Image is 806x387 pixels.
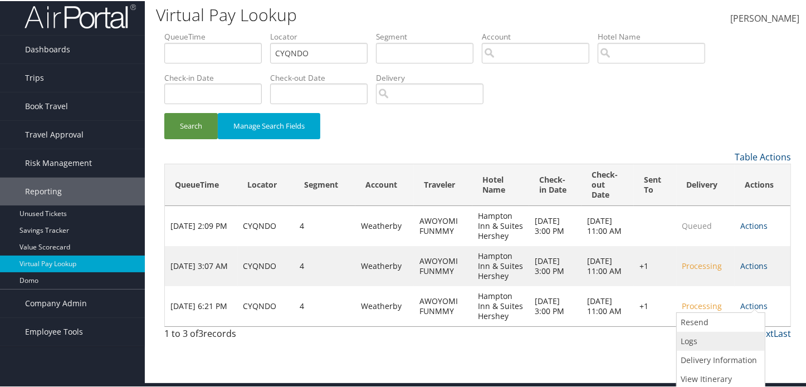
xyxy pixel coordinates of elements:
label: Segment [376,30,482,41]
th: Delivery: activate to sort column ascending [677,163,735,205]
td: Hampton Inn & Suites Hershey [472,205,529,245]
td: AWOYOMI FUNMMY [414,205,472,245]
label: QueueTime [164,30,270,41]
th: Sent To: activate to sort column ascending [634,163,676,205]
th: Actions [735,163,790,205]
label: Hotel Name [598,30,714,41]
td: [DATE] 3:07 AM [165,245,238,285]
td: CYQNDO [238,285,294,325]
a: [PERSON_NAME] [730,1,799,35]
button: Manage Search Fields [218,112,320,138]
label: Check-out Date [270,71,376,82]
th: QueueTime: activate to sort column descending [165,163,238,205]
td: +1 [634,285,676,325]
label: Locator [270,30,376,41]
td: [DATE] 11:00 AM [582,205,634,245]
div: 1 to 3 of records [164,326,309,345]
th: Account: activate to sort column ascending [355,163,414,205]
td: 4 [294,285,355,325]
span: Dashboards [25,35,70,62]
td: +1 [634,245,676,285]
span: [PERSON_NAME] [730,11,799,23]
td: Weatherby [355,245,414,285]
span: Trips [25,63,44,91]
label: Delivery [376,71,492,82]
td: CYQNDO [238,245,294,285]
td: [DATE] 3:00 PM [529,245,582,285]
span: Company Admin [25,288,87,316]
td: [DATE] 6:21 PM [165,285,238,325]
span: Queued [682,219,712,230]
span: Processing [682,259,722,270]
td: 4 [294,205,355,245]
a: Last [774,326,791,339]
td: Hampton Inn & Suites Hershey [472,245,529,285]
span: Processing [682,300,722,310]
td: 4 [294,245,355,285]
span: Reporting [25,177,62,204]
th: Segment: activate to sort column ascending [294,163,355,205]
td: [DATE] 2:09 PM [165,205,238,245]
img: airportal-logo.png [25,2,136,28]
span: Risk Management [25,148,92,176]
td: [DATE] 3:00 PM [529,285,582,325]
span: Employee Tools [25,317,83,345]
h1: Virtual Pay Lookup [156,2,585,26]
td: Hampton Inn & Suites Hershey [472,285,529,325]
td: [DATE] 11:00 AM [582,285,634,325]
td: AWOYOMI FUNMMY [414,245,472,285]
label: Account [482,30,598,41]
th: Check-out Date: activate to sort column ascending [582,163,634,205]
th: Locator: activate to sort column ascending [238,163,294,205]
a: Table Actions [735,150,791,162]
td: Weatherby [355,285,414,325]
td: [DATE] 11:00 AM [582,245,634,285]
td: AWOYOMI FUNMMY [414,285,472,325]
td: [DATE] 3:00 PM [529,205,582,245]
label: Check-in Date [164,71,270,82]
span: 3 [198,326,203,339]
span: Travel Approval [25,120,84,148]
button: Search [164,112,218,138]
td: CYQNDO [238,205,294,245]
th: Traveler: activate to sort column ascending [414,163,472,205]
th: Hotel Name: activate to sort column ascending [472,163,529,205]
th: Check-in Date: activate to sort column ascending [529,163,582,205]
a: Actions [740,300,768,310]
a: Logs [677,331,762,350]
a: Resend [677,312,762,331]
a: Delivery Information [677,350,762,369]
a: Actions [740,259,768,270]
a: Actions [740,219,768,230]
td: Weatherby [355,205,414,245]
span: Book Travel [25,91,68,119]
